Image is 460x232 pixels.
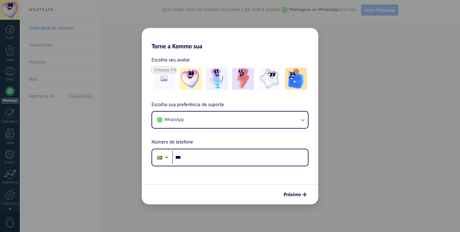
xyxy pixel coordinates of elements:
h2: Torne a Kommo sua [142,28,318,50]
img: -4.jpeg [259,68,281,90]
img: -5.jpeg [285,68,307,90]
img: -2.jpeg [206,68,228,90]
button: Próximo [281,189,309,200]
div: Brazil: + 55 [154,151,166,164]
img: -1.jpeg [179,68,201,90]
span: Escolha sua preferência de suporte [152,101,224,109]
button: WhatsApp [152,112,308,128]
span: WhatsApp [164,117,184,123]
span: Número de telefone [152,138,193,146]
img: -3.jpeg [232,68,254,90]
span: Escolha seu avatar [152,56,190,64]
span: Próximo [284,192,301,197]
